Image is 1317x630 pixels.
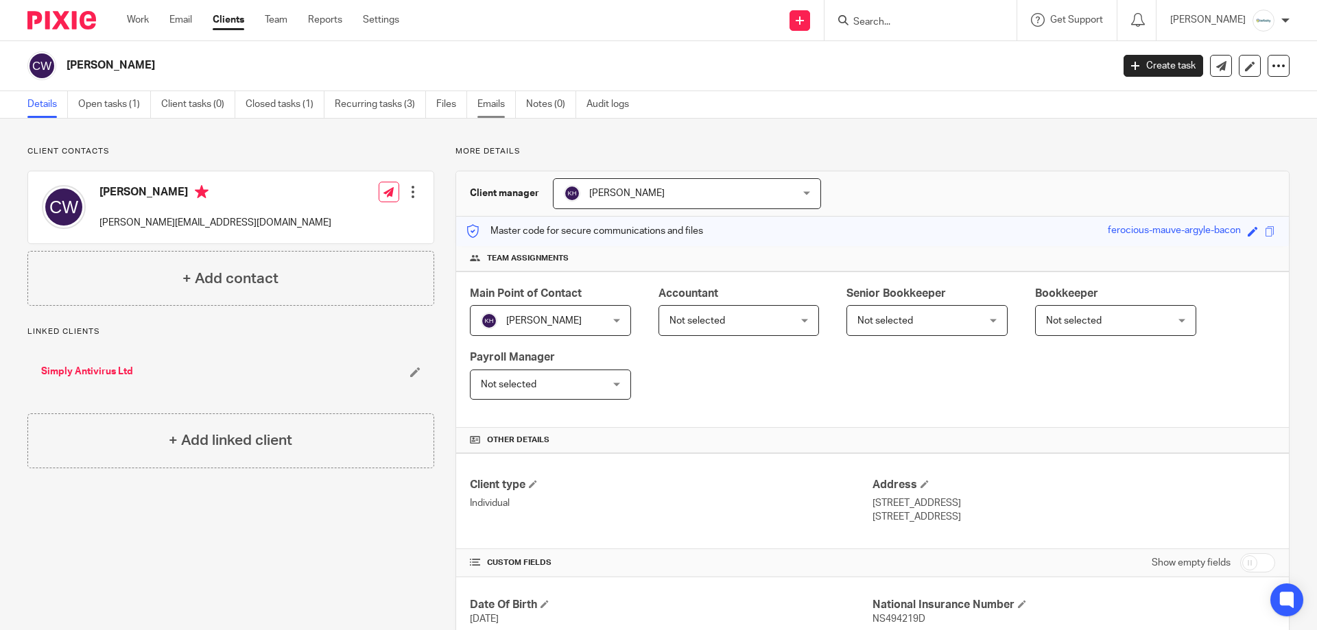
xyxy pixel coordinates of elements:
a: Emails [477,91,516,118]
h3: Client manager [470,186,539,200]
a: Open tasks (1) [78,91,151,118]
img: svg%3E [42,185,86,229]
p: More details [455,146,1290,157]
h4: + Add contact [182,268,278,289]
img: svg%3E [564,185,580,202]
span: Other details [487,435,549,446]
a: Work [127,13,149,27]
a: Recurring tasks (3) [335,91,426,118]
h2: [PERSON_NAME] [67,58,896,73]
i: Primary [195,185,209,199]
a: Details [27,91,68,118]
span: [PERSON_NAME] [506,316,582,326]
h4: National Insurance Number [873,598,1275,612]
div: ferocious-mauve-argyle-bacon [1108,223,1241,239]
span: Accountant [658,288,718,299]
span: Payroll Manager [470,352,555,363]
span: Team assignments [487,253,569,264]
h4: Date Of Birth [470,598,873,612]
p: [STREET_ADDRESS] [873,496,1275,510]
a: Create task [1124,55,1203,77]
span: NS494219D [873,614,925,624]
a: Team [265,13,287,27]
p: Linked clients [27,326,434,337]
h4: Client type [470,478,873,492]
h4: Address [873,478,1275,492]
a: Simply Antivirus Ltd [41,365,133,378]
p: Master code for secure communications and files [466,224,703,238]
span: Not selected [1046,316,1102,326]
h4: CUSTOM FIELDS [470,557,873,568]
input: Search [852,16,975,29]
p: [PERSON_NAME][EMAIL_ADDRESS][DOMAIN_NAME] [99,216,331,230]
p: Individual [470,496,873,510]
a: Audit logs [586,91,639,118]
img: svg%3E [27,51,56,80]
span: [PERSON_NAME] [589,189,665,198]
img: Pixie [27,11,96,29]
p: Client contacts [27,146,434,157]
span: Not selected [481,380,536,389]
a: Closed tasks (1) [246,91,324,118]
a: Settings [363,13,399,27]
a: Clients [213,13,244,27]
a: Files [436,91,467,118]
a: Client tasks (0) [161,91,235,118]
h4: [PERSON_NAME] [99,185,331,202]
span: Not selected [669,316,725,326]
span: Main Point of Contact [470,288,582,299]
a: Email [169,13,192,27]
span: Not selected [857,316,913,326]
a: Notes (0) [526,91,576,118]
span: Senior Bookkeeper [846,288,946,299]
span: [DATE] [470,614,499,624]
img: svg%3E [481,313,497,329]
label: Show empty fields [1152,556,1231,570]
span: Bookkeeper [1035,288,1098,299]
img: Infinity%20Logo%20with%20Whitespace%20.png [1253,10,1274,32]
p: [STREET_ADDRESS] [873,510,1275,524]
h4: + Add linked client [169,430,292,451]
span: Get Support [1050,15,1103,25]
p: [PERSON_NAME] [1170,13,1246,27]
a: Reports [308,13,342,27]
